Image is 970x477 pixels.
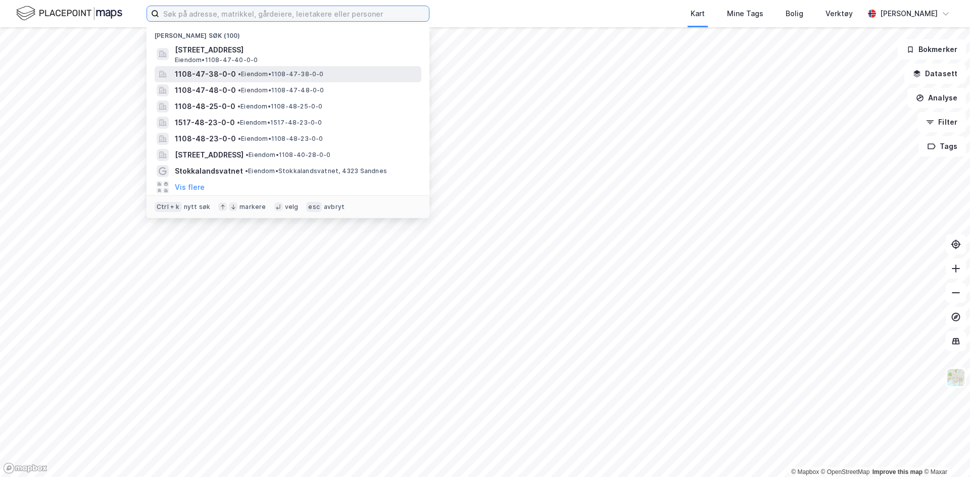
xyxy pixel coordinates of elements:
[16,5,122,22] img: logo.f888ab2527a4732fd821a326f86c7f29.svg
[880,8,938,20] div: [PERSON_NAME]
[175,84,236,96] span: 1108-47-48-0-0
[786,8,803,20] div: Bolig
[246,151,331,159] span: Eiendom • 1108-40-28-0-0
[175,100,235,113] span: 1108-48-25-0-0
[237,102,240,110] span: •
[239,203,266,211] div: markere
[237,102,323,111] span: Eiendom • 1108-48-25-0-0
[826,8,853,20] div: Verktøy
[3,462,47,474] a: Mapbox homepage
[919,136,966,156] button: Tags
[727,8,763,20] div: Mine Tags
[238,86,324,94] span: Eiendom • 1108-47-48-0-0
[285,203,299,211] div: velg
[919,429,970,477] div: Kontrollprogram for chat
[155,202,182,212] div: Ctrl + k
[245,167,248,175] span: •
[175,56,258,64] span: Eiendom • 1108-47-40-0-0
[238,70,241,78] span: •
[246,151,249,158] span: •
[175,181,205,193] button: Vis flere
[821,468,870,475] a: OpenStreetMap
[237,119,240,126] span: •
[872,468,923,475] a: Improve this map
[175,44,417,56] span: [STREET_ADDRESS]
[175,165,243,177] span: Stokkalandsvatnet
[691,8,705,20] div: Kart
[919,429,970,477] iframe: Chat Widget
[175,133,236,145] span: 1108-48-23-0-0
[904,64,966,84] button: Datasett
[238,135,323,143] span: Eiendom • 1108-48-23-0-0
[238,70,324,78] span: Eiendom • 1108-47-38-0-0
[238,86,241,94] span: •
[238,135,241,142] span: •
[306,202,322,212] div: esc
[791,468,819,475] a: Mapbox
[907,88,966,108] button: Analyse
[946,368,965,387] img: Z
[175,117,235,129] span: 1517-48-23-0-0
[175,68,236,80] span: 1108-47-38-0-0
[237,119,322,127] span: Eiendom • 1517-48-23-0-0
[184,203,211,211] div: nytt søk
[245,167,387,175] span: Eiendom • Stokkalandsvatnet, 4323 Sandnes
[147,24,429,42] div: [PERSON_NAME] søk (100)
[324,203,345,211] div: avbryt
[898,39,966,60] button: Bokmerker
[917,112,966,132] button: Filter
[175,149,244,161] span: [STREET_ADDRESS]
[159,6,429,21] input: Søk på adresse, matrikkel, gårdeiere, leietakere eller personer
